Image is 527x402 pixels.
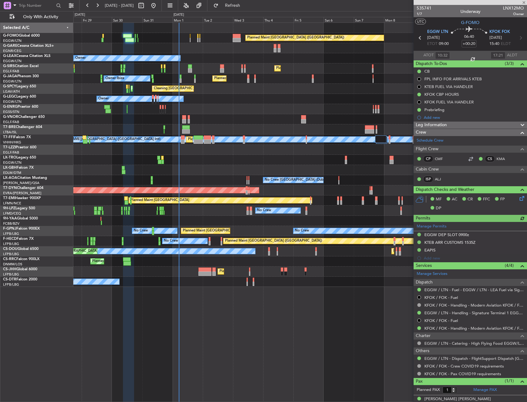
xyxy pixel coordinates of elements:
span: 09:00 [439,41,449,47]
div: [PERSON_NAME][GEOGRAPHIC_DATA] ([GEOGRAPHIC_DATA] Intl) [53,135,161,144]
div: Sat 30 [112,17,142,22]
span: Charter [416,332,431,340]
span: G-JAGA [3,74,17,78]
a: G-ENRGPraetor 600 [3,105,38,109]
a: [PERSON_NAME]/QSA [3,181,39,185]
a: EGGW/LTN [3,79,22,84]
span: CS-JHH [3,267,16,271]
span: ATOT [423,52,434,58]
span: CS-DOU [3,247,18,251]
div: Planned Maint Athens ([PERSON_NAME] Intl) [133,84,203,93]
span: LNX12MO [503,5,524,11]
input: Trip Number [19,1,54,10]
a: LX-GBHFalcon 7X [3,166,34,170]
span: Flight Crew [416,146,439,153]
div: Tue 2 [203,17,233,22]
span: ELDT [501,41,511,47]
span: Pax [416,378,423,385]
span: 9H-YAA [3,217,17,220]
div: Underway [460,8,480,15]
div: Planned Maint [GEOGRAPHIC_DATA] [130,196,189,205]
span: 15:40 [489,41,499,47]
div: Sat 6 [324,17,354,22]
span: G-SIRS [3,64,15,68]
div: KTEB FUEL VIA HANDLER [424,84,473,89]
span: T7-LZZI [3,146,16,149]
div: Fri 29 [82,17,112,22]
span: T7-BRE [3,125,16,129]
a: CS-DTRFalcon 2000 [3,278,37,281]
a: LFPB/LBG [3,242,19,246]
span: Only With Activity [16,15,65,19]
span: AC [452,196,457,203]
div: No Crew [GEOGRAPHIC_DATA] (Dublin Intl) [265,175,334,185]
a: G-VNORChallenger 650 [3,115,45,119]
div: Planned Maint [GEOGRAPHIC_DATA] ([GEOGRAPHIC_DATA]) [214,74,311,83]
span: Cabin Crew [416,166,439,173]
div: Planned Maint [GEOGRAPHIC_DATA] ([GEOGRAPHIC_DATA]) [247,33,344,42]
a: KMA [496,156,510,162]
span: LX-AOA [3,176,17,180]
a: EVRA/[PERSON_NAME] [3,191,41,195]
a: KFOK / FOK - Fuel [424,318,458,323]
a: KFOK / FOK - Handling - Modern Aviation KFOK / FOK [424,326,524,331]
div: Planned Maint [GEOGRAPHIC_DATA] ([GEOGRAPHIC_DATA]) [219,267,317,276]
div: CP [423,155,433,162]
a: LFMN/NCE [3,201,21,206]
span: 06:40 [464,34,474,40]
a: LGAV/ATH [3,89,20,94]
div: Thu 4 [263,17,293,22]
a: G-FOMOGlobal 6000 [3,34,40,38]
a: EGLF/FAB [3,150,19,155]
div: Planned Maint [GEOGRAPHIC_DATA] ([GEOGRAPHIC_DATA]) [276,64,373,73]
div: CB [424,69,430,74]
a: KFOK / FOK - Pax COVID19 requirements [424,371,501,376]
div: KFOK CBP HOURS [424,92,459,97]
a: Manage Services [417,271,447,277]
span: Owner [503,11,524,17]
div: KFOK FUEL VIA HANDLER [424,99,474,105]
div: Owner [75,54,86,63]
a: KFOK / FOK - Crew COVID19 requirements [424,364,504,369]
div: CS [485,155,495,162]
label: Planned PAX [417,387,440,393]
a: EGGW/LTN [3,99,22,104]
a: T7-BREChallenger 604 [3,125,42,129]
span: G-FOMO [3,34,19,38]
a: LTBA/ISL [3,130,17,135]
div: Cleaning [GEOGRAPHIC_DATA] ([PERSON_NAME] Intl) [154,84,241,93]
a: T7-DYNChallenger 604 [3,186,43,190]
span: (1/1) [505,378,514,384]
a: EGGW/LTN [3,38,22,43]
a: LFPB/LBG [3,231,19,236]
span: Dispatch To-Dos [416,60,447,67]
a: LFPB/LBG [3,272,19,277]
a: 9H-YAAGlobal 5000 [3,217,38,220]
a: LFPB/LBG [3,282,19,287]
a: G-LEGCLegacy 600 [3,95,36,98]
span: Dispatch [416,279,433,286]
div: No Crew [257,206,271,215]
span: Dispatch Checks and Weather [416,186,474,193]
a: CS-JHHGlobal 6000 [3,267,37,271]
a: G-JAGAPhenom 300 [3,74,39,78]
a: CS-DOUGlobal 6500 [3,247,39,251]
span: (3/3) [505,60,514,67]
span: [DATE] - [DATE] [105,3,134,8]
span: 535741 [417,5,431,11]
span: G-LEAX [3,54,16,58]
span: FP [500,196,505,203]
span: FFC [483,196,490,203]
a: EGGW / LTN - Catering - High Flying Food EGGW/LTN [424,341,524,346]
div: Planned Maint [GEOGRAPHIC_DATA] ([GEOGRAPHIC_DATA] Intl) [188,135,291,144]
span: Others [416,348,429,355]
div: Sun 7 [354,17,384,22]
a: EGGW / LTN - Dispatch - FlightSupport Dispatch [GEOGRAPHIC_DATA] [424,356,524,361]
a: ALJ [435,176,449,182]
a: LX-TROLegacy 650 [3,156,36,159]
span: Services [416,262,432,269]
span: DP [436,205,441,211]
span: (4/4) [505,262,514,269]
span: Leg Information [416,122,447,129]
span: Refresh [220,3,246,8]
